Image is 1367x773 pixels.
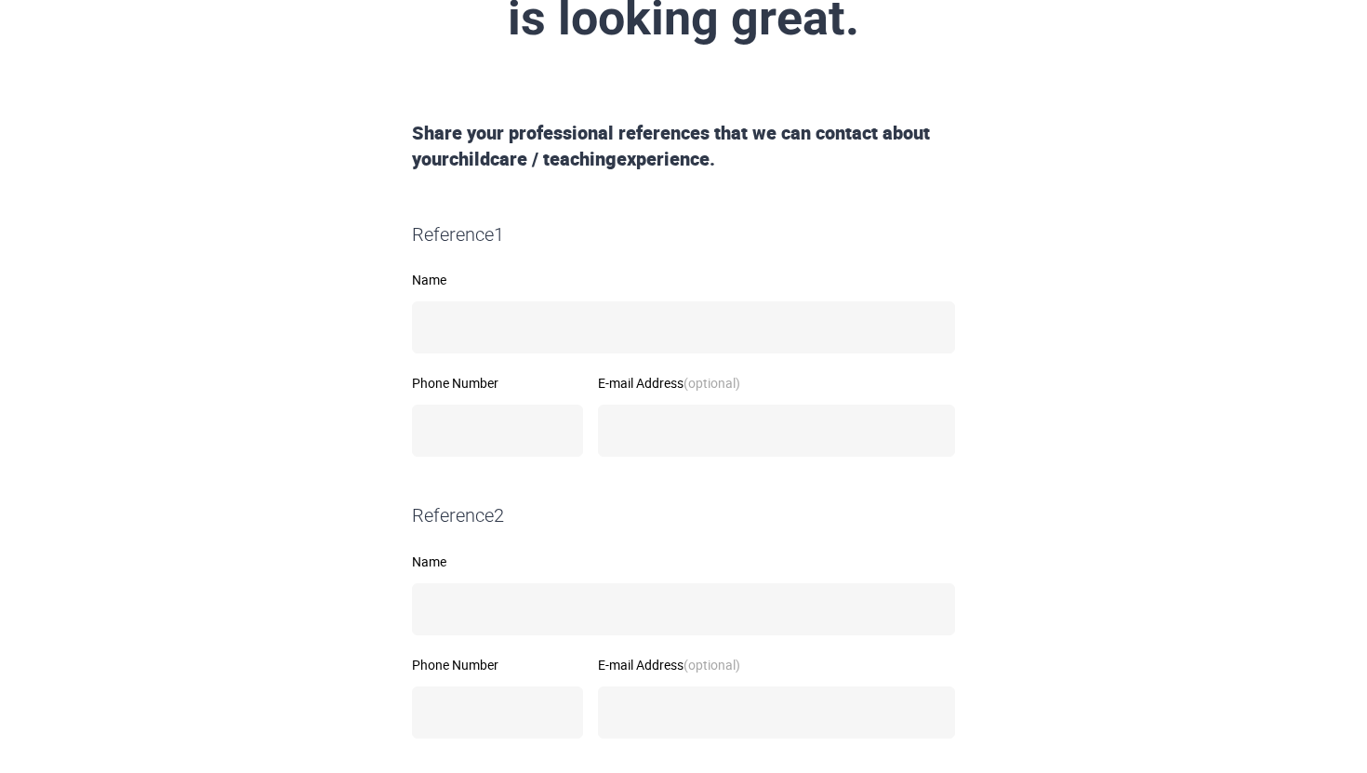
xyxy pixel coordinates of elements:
[412,659,583,672] label: Phone Number
[683,656,740,673] strong: (optional)
[405,221,962,248] div: Reference 1
[683,374,740,392] strong: (optional)
[598,374,740,392] span: E-mail Address
[412,273,955,287] label: Name
[598,656,740,673] span: E-mail Address
[405,120,962,173] div: Share your professional references that we can contact about your childcare / teaching experience.
[412,555,955,568] label: Name
[405,502,962,529] div: Reference 2
[412,377,583,390] label: Phone Number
